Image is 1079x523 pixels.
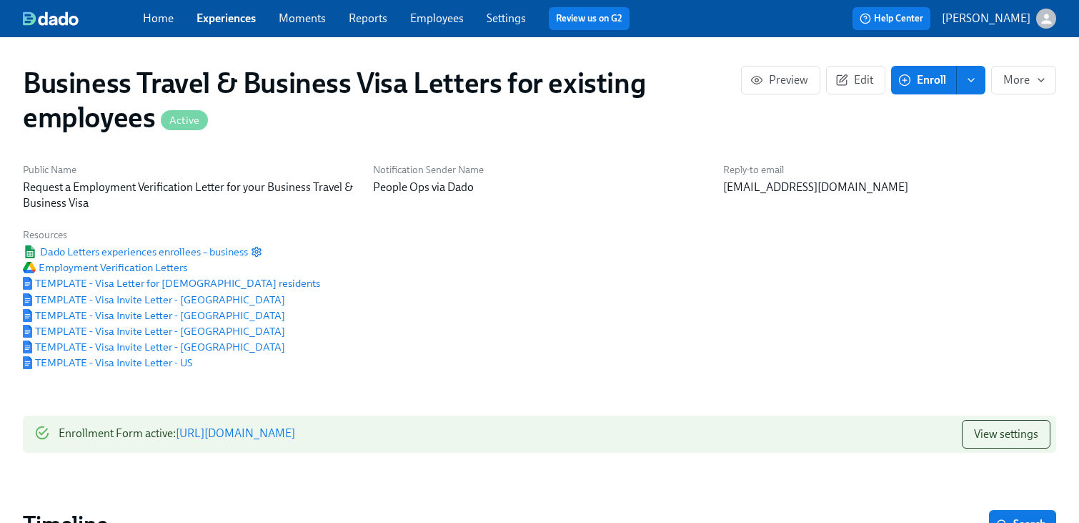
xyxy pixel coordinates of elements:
button: enroll [957,66,985,94]
div: Enrollment Form active : [59,420,295,449]
a: Employees [410,11,464,25]
button: More [991,66,1056,94]
span: TEMPLATE - Visa Letter for [DEMOGRAPHIC_DATA] residents [23,276,320,290]
span: TEMPLATE - Visa Invite Letter - [GEOGRAPHIC_DATA] [23,293,285,307]
a: Settings [487,11,526,25]
span: Edit [838,73,873,87]
a: Home [143,11,174,25]
a: Google DocumentTEMPLATE - Visa Invite Letter - US [23,356,192,370]
span: TEMPLATE - Visa Invite Letter - US [23,356,192,370]
img: Google Document [23,341,32,353]
button: Edit [826,66,885,94]
a: Reports [349,11,387,25]
h6: Reply-to email [723,163,1056,177]
p: [EMAIL_ADDRESS][DOMAIN_NAME] [723,180,1056,195]
span: Employment Verification Letters [23,260,187,275]
span: Enroll [901,73,946,87]
a: Google DriveEmployment Verification Letters [23,260,187,275]
h6: Notification Sender Name [373,163,706,177]
a: Experiences [197,11,256,25]
span: Dado Letters experiences enrollees – business [23,245,248,259]
span: Active [161,115,208,126]
span: View settings [974,427,1038,441]
a: Google SheetDado Letters experiences enrollees – business [23,245,248,259]
h6: Resources [23,228,320,242]
img: dado [23,11,79,26]
span: Help Center [860,11,923,26]
span: TEMPLATE - Visa Invite Letter - [GEOGRAPHIC_DATA] [23,340,285,354]
span: TEMPLATE - Visa Invite Letter - [GEOGRAPHIC_DATA] [23,324,285,338]
span: Preview [753,73,808,87]
button: Enroll [891,66,957,94]
a: Review us on G2 [556,11,622,26]
p: Request a Employment Verification Letter for your Business Travel & Business Visa [23,180,356,211]
button: Preview [741,66,820,94]
span: More [1003,73,1044,87]
h6: Public Name [23,163,356,177]
a: dado [23,11,143,26]
img: Google Document [23,277,32,290]
button: Review us on G2 [549,7,630,30]
a: Google DocumentTEMPLATE - Visa Invite Letter - [GEOGRAPHIC_DATA] [23,293,285,307]
p: People Ops via Dado [373,180,706,195]
a: Google DocumentTEMPLATE - Visa Invite Letter - [GEOGRAPHIC_DATA] [23,308,285,323]
img: Google Document [23,356,32,369]
img: Google Document [23,309,32,322]
img: Google Drive [23,262,36,273]
img: Google Sheet [23,245,37,258]
img: Google Document [23,325,32,338]
a: Google DocumentTEMPLATE - Visa Invite Letter - [GEOGRAPHIC_DATA] [23,340,285,354]
a: [URL][DOMAIN_NAME] [176,426,295,440]
p: [PERSON_NAME] [942,11,1030,26]
a: Google DocumentTEMPLATE - Visa Letter for [DEMOGRAPHIC_DATA] residents [23,276,320,290]
img: Google Document [23,293,32,306]
span: TEMPLATE - Visa Invite Letter - [GEOGRAPHIC_DATA] [23,308,285,323]
button: [PERSON_NAME] [942,9,1056,29]
button: View settings [962,420,1050,449]
a: Moments [279,11,326,25]
button: Help Center [852,7,930,30]
a: Google DocumentTEMPLATE - Visa Invite Letter - [GEOGRAPHIC_DATA] [23,324,285,338]
h1: Business Travel & Business Visa Letters for existing employees [23,66,741,135]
